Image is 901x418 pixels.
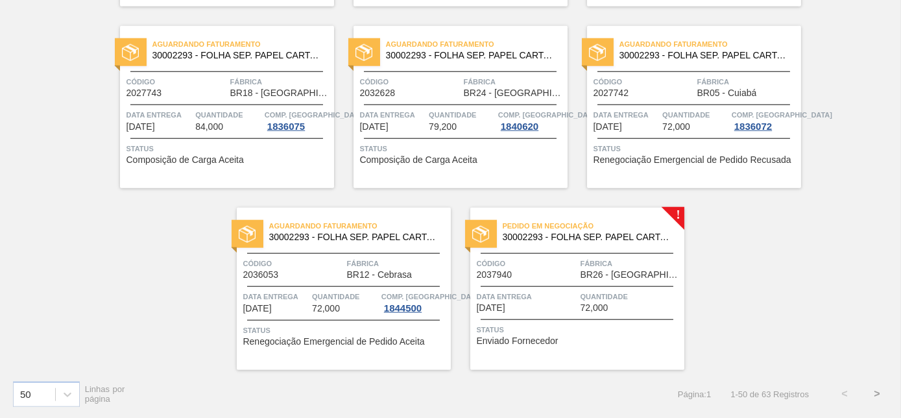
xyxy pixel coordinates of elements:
[334,26,568,188] a: statusAguardando Faturamento30002293 - FOLHA SEP. PAPEL CARTAO 1200x1000M 350gCódigo2032628Fábric...
[230,75,331,88] span: Fábrica
[581,257,681,270] span: Fábrica
[269,232,440,242] span: 30002293 - FOLHA SEP. PAPEL CARTAO 1200x1000M 350g
[243,337,425,347] span: Renegociação Emergencial de Pedido Aceita
[312,290,378,303] span: Quantidade
[243,270,279,280] span: 2036053
[594,142,798,155] span: Status
[594,108,660,121] span: Data entrega
[589,44,606,61] img: status
[381,303,424,313] div: 1844500
[217,208,451,370] a: statusAguardando Faturamento30002293 - FOLHA SEP. PAPEL CARTAO 1200x1000M 350gCódigo2036053Fábric...
[619,38,801,51] span: Aguardando Faturamento
[581,303,608,313] span: 72,000
[498,108,599,121] span: Comp. Carga
[732,108,798,132] a: Comp. [GEOGRAPHIC_DATA]1836072
[594,122,622,132] span: 27/10/2025
[312,304,340,313] span: 72,000
[429,108,495,121] span: Quantidade
[697,88,757,98] span: BR05 - Cuiabá
[568,26,801,188] a: statusAguardando Faturamento30002293 - FOLHA SEP. PAPEL CARTAO 1200x1000M 350gCódigo2027742Fábric...
[360,155,477,165] span: Composição de Carga Aceita
[122,44,139,61] img: status
[498,121,541,132] div: 1840620
[360,122,389,132] span: 25/10/2025
[360,108,426,121] span: Data entrega
[498,108,564,132] a: Comp. [GEOGRAPHIC_DATA]1840620
[477,290,577,303] span: Data entrega
[386,51,557,60] span: 30002293 - FOLHA SEP. PAPEL CARTAO 1200x1000M 350g
[381,290,448,313] a: Comp. [GEOGRAPHIC_DATA]1844500
[347,270,412,280] span: BR12 - Cebrasa
[360,88,396,98] span: 2032628
[477,323,681,336] span: Status
[828,378,861,410] button: <
[265,108,331,132] a: Comp. [GEOGRAPHIC_DATA]1836075
[619,51,791,60] span: 30002293 - FOLHA SEP. PAPEL CARTAO 1200x1000M 350g
[477,270,512,280] span: 2037940
[477,303,505,313] span: 28/10/2025
[594,155,791,165] span: Renegociação Emergencial de Pedido Recusada
[662,122,690,132] span: 72,000
[697,75,798,88] span: Fábrica
[360,75,461,88] span: Código
[477,336,559,346] span: Enviado Fornecedor
[594,88,629,98] span: 2027742
[126,108,193,121] span: Data entrega
[20,389,31,400] div: 50
[381,290,482,303] span: Comp. Carga
[477,257,577,270] span: Código
[355,44,372,61] img: status
[239,226,256,243] img: status
[451,208,684,370] a: !statusPedido em Negociação30002293 - FOLHA SEP. PAPEL CARTAO 1200x1000M 350gCódigo2037940Fábrica...
[347,257,448,270] span: Fábrica
[265,108,365,121] span: Comp. Carga
[861,378,893,410] button: >
[360,142,564,155] span: Status
[195,122,223,132] span: 84,000
[195,108,261,121] span: Quantidade
[230,88,331,98] span: BR18 - Pernambuco
[269,219,451,232] span: Aguardando Faturamento
[386,38,568,51] span: Aguardando Faturamento
[126,122,155,132] span: 25/10/2025
[464,75,564,88] span: Fábrica
[126,142,331,155] span: Status
[581,270,681,280] span: BR26 - Uberlândia
[243,257,344,270] span: Código
[101,26,334,188] a: statusAguardando Faturamento30002293 - FOLHA SEP. PAPEL CARTAO 1200x1000M 350gCódigo2027743Fábric...
[678,389,711,399] span: Página : 1
[732,121,775,132] div: 1836072
[152,38,334,51] span: Aguardando Faturamento
[152,51,324,60] span: 30002293 - FOLHA SEP. PAPEL CARTAO 1200x1000M 350g
[594,75,694,88] span: Código
[243,324,448,337] span: Status
[243,290,309,303] span: Data entrega
[126,155,244,165] span: Composição de Carga Aceita
[732,108,832,121] span: Comp. Carga
[126,75,227,88] span: Código
[265,121,307,132] div: 1836075
[662,108,728,121] span: Quantidade
[503,232,674,242] span: 30002293 - FOLHA SEP. PAPEL CARTAO 1200x1000M 350g
[126,88,162,98] span: 2027743
[472,226,489,243] img: status
[243,304,272,313] span: 28/10/2025
[730,389,809,399] span: 1 - 50 de 63 Registros
[581,290,681,303] span: Quantidade
[85,384,125,404] span: Linhas por página
[503,219,684,232] span: Pedido em Negociação
[429,122,457,132] span: 79,200
[464,88,564,98] span: BR24 - Ponta Grossa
